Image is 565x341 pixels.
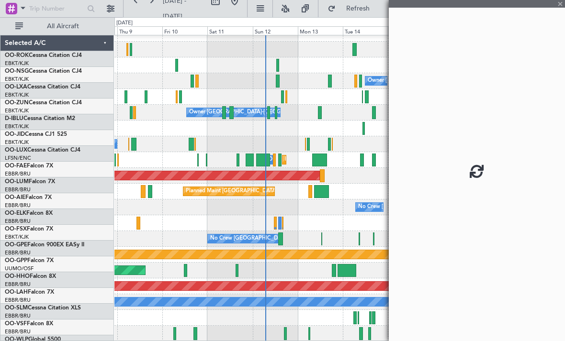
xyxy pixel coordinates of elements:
[5,132,67,137] a: OO-JIDCessna CJ1 525
[5,210,53,216] a: OO-ELKFalcon 8X
[5,91,29,99] a: EBKT/KJK
[29,1,84,16] input: Trip Number
[5,218,31,225] a: EBBR/BRU
[5,186,31,193] a: EBBR/BRU
[5,233,29,241] a: EBKT/KJK
[368,74,497,88] div: Owner [GEOGRAPHIC_DATA]-[GEOGRAPHIC_DATA]
[5,226,53,232] a: OO-FSXFalcon 7X
[5,53,82,58] a: OO-ROKCessna Citation CJ4
[5,116,23,121] span: D-IBLU
[5,60,29,67] a: EBKT/KJK
[5,107,29,114] a: EBKT/KJK
[5,210,26,216] span: OO-ELK
[5,154,31,162] a: LFSN/ENC
[285,153,369,167] div: Planned Maint Melsbroek Air Base
[343,26,388,35] div: Tue 14
[5,53,29,58] span: OO-ROK
[323,1,381,16] button: Refresh
[5,328,31,335] a: EBBR/BRU
[5,305,81,311] a: OO-SLMCessna Citation XLS
[5,202,31,209] a: EBBR/BRU
[338,5,378,12] span: Refresh
[5,321,27,327] span: OO-VSF
[5,265,34,272] a: UUMO/OSF
[5,321,53,327] a: OO-VSFFalcon 8X
[25,23,101,30] span: All Aircraft
[5,163,53,169] a: OO-FAEFalcon 7X
[189,105,318,120] div: Owner [GEOGRAPHIC_DATA]-[GEOGRAPHIC_DATA]
[5,116,75,121] a: D-IBLUCessna Citation M2
[5,84,27,90] span: OO-LXA
[5,274,30,279] span: OO-HHO
[116,19,133,27] div: [DATE]
[5,281,31,288] a: EBBR/BRU
[5,132,25,137] span: OO-JID
[5,147,80,153] a: OO-LUXCessna Citation CJ4
[5,123,29,130] a: EBKT/KJK
[5,100,29,106] span: OO-ZUN
[5,242,84,248] a: OO-GPEFalcon 900EX EASy II
[5,68,29,74] span: OO-NSG
[207,26,252,35] div: Sat 11
[5,249,31,256] a: EBBR/BRU
[358,200,519,214] div: No Crew [GEOGRAPHIC_DATA] ([GEOGRAPHIC_DATA] National)
[388,26,433,35] div: Wed 15
[5,84,80,90] a: OO-LXACessna Citation CJ4
[253,26,298,35] div: Sun 12
[5,258,54,264] a: OO-GPPFalcon 7X
[162,26,207,35] div: Fri 10
[5,179,29,185] span: OO-LUM
[5,76,29,83] a: EBKT/KJK
[117,26,162,35] div: Thu 9
[5,289,54,295] a: OO-LAHFalcon 7X
[5,312,31,319] a: EBBR/BRU
[186,184,337,198] div: Planned Maint [GEOGRAPHIC_DATA] ([GEOGRAPHIC_DATA])
[5,297,31,304] a: EBBR/BRU
[5,274,56,279] a: OO-HHOFalcon 8X
[5,258,27,264] span: OO-GPP
[5,170,31,177] a: EBBR/BRU
[5,305,28,311] span: OO-SLM
[5,68,82,74] a: OO-NSGCessna Citation CJ4
[5,195,52,200] a: OO-AIEFalcon 7X
[5,179,55,185] a: OO-LUMFalcon 7X
[5,147,27,153] span: OO-LUX
[298,26,343,35] div: Mon 13
[5,163,27,169] span: OO-FAE
[5,242,27,248] span: OO-GPE
[5,100,82,106] a: OO-ZUNCessna Citation CJ4
[5,195,25,200] span: OO-AIE
[210,231,371,246] div: No Crew [GEOGRAPHIC_DATA] ([GEOGRAPHIC_DATA] National)
[5,139,29,146] a: EBKT/KJK
[11,19,104,34] button: All Aircraft
[5,226,27,232] span: OO-FSX
[5,289,28,295] span: OO-LAH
